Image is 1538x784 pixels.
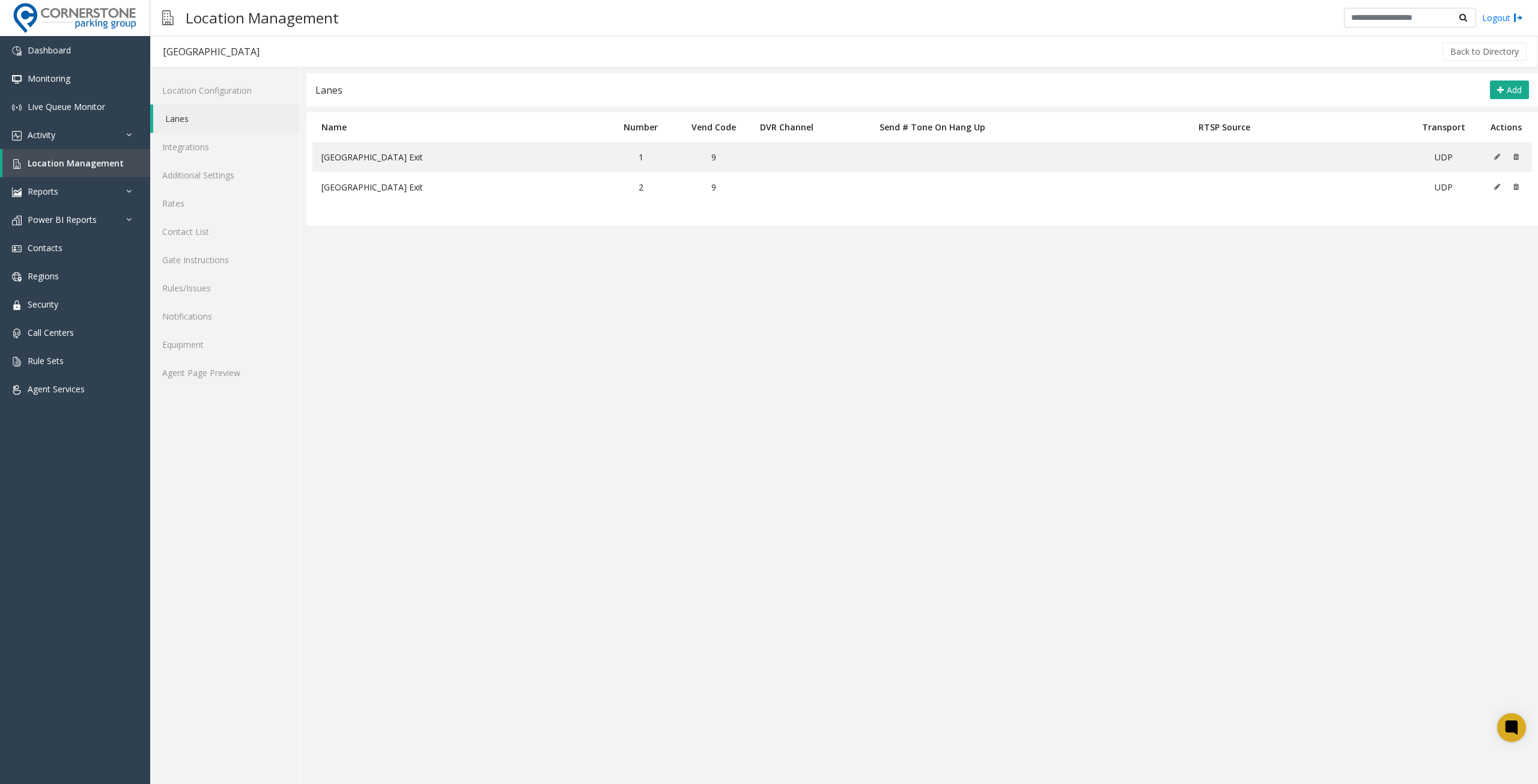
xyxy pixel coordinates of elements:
img: 'icon' [12,329,22,338]
a: Lanes [153,105,300,133]
a: Equipment [150,330,300,359]
a: Additional Settings [150,161,300,189]
a: Logout [1482,11,1523,24]
img: 'icon' [12,272,22,282]
button: Add [1490,81,1529,100]
span: Contacts [28,242,62,254]
img: 'icon' [12,74,22,84]
img: 'icon' [12,103,22,112]
span: Security [28,299,58,310]
th: Send # Tone On Hang Up [823,112,1042,142]
span: Location Management [28,157,124,169]
span: Add [1507,84,1522,96]
a: Notifications [150,302,300,330]
img: 'icon' [12,300,22,310]
span: Regions [28,270,59,282]
span: Live Queue Monitor [28,101,105,112]
img: 'icon' [12,159,22,169]
th: Vend Code [677,112,750,142]
td: 2 [604,172,677,202]
a: Location Management [2,149,150,177]
img: 'icon' [12,357,22,366]
img: 'icon' [12,46,22,56]
span: Rule Sets [28,355,64,366]
span: Agent Services [28,383,85,395]
td: 9 [677,142,750,172]
img: 'icon' [12,216,22,225]
span: Monitoring [28,73,70,84]
button: Back to Directory [1442,43,1527,61]
span: Activity [28,129,55,141]
div: [GEOGRAPHIC_DATA] [163,44,260,59]
td: 1 [604,142,677,172]
img: pageIcon [162,3,174,32]
th: Actions [1480,112,1532,142]
h3: Location Management [180,3,345,32]
a: Rules/Issues [150,274,300,302]
span: [GEOGRAPHIC_DATA] Exit [321,151,423,163]
span: Power BI Reports [28,214,97,225]
img: 'icon' [12,385,22,395]
img: 'icon' [12,187,22,197]
a: Agent Page Preview [150,359,300,387]
a: Contact List [150,217,300,246]
span: [GEOGRAPHIC_DATA] Exit [321,181,423,193]
a: Integrations [150,133,300,161]
th: Number [604,112,677,142]
th: Name [312,112,604,142]
td: UDP [1407,172,1480,202]
td: UDP [1407,142,1480,172]
span: Dashboard [28,44,71,56]
td: 9 [677,172,750,202]
img: 'icon' [12,244,22,254]
th: Transport [1407,112,1480,142]
a: Gate Instructions [150,246,300,274]
span: Reports [28,186,58,197]
img: 'icon' [12,131,22,141]
img: logout [1513,11,1523,24]
div: Lanes [315,82,342,98]
a: Location Configuration [150,76,300,105]
th: DVR Channel [750,112,823,142]
th: RTSP Source [1042,112,1407,142]
a: Rates [150,189,300,217]
span: Call Centers [28,327,74,338]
